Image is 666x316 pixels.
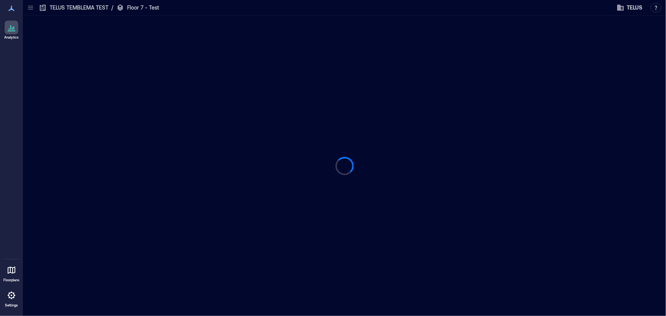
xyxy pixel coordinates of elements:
p: TELUS TEMBLEMA TEST [50,4,108,11]
p: Floor 7 - Test [127,4,159,11]
a: Analytics [2,18,21,42]
span: TELUS [627,4,642,11]
p: / [111,4,113,11]
p: Analytics [4,35,19,40]
a: Settings [2,286,21,310]
a: Floorplans [1,261,22,285]
button: TELUS [614,2,645,14]
p: Settings [5,303,18,308]
p: Floorplans [3,278,19,282]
